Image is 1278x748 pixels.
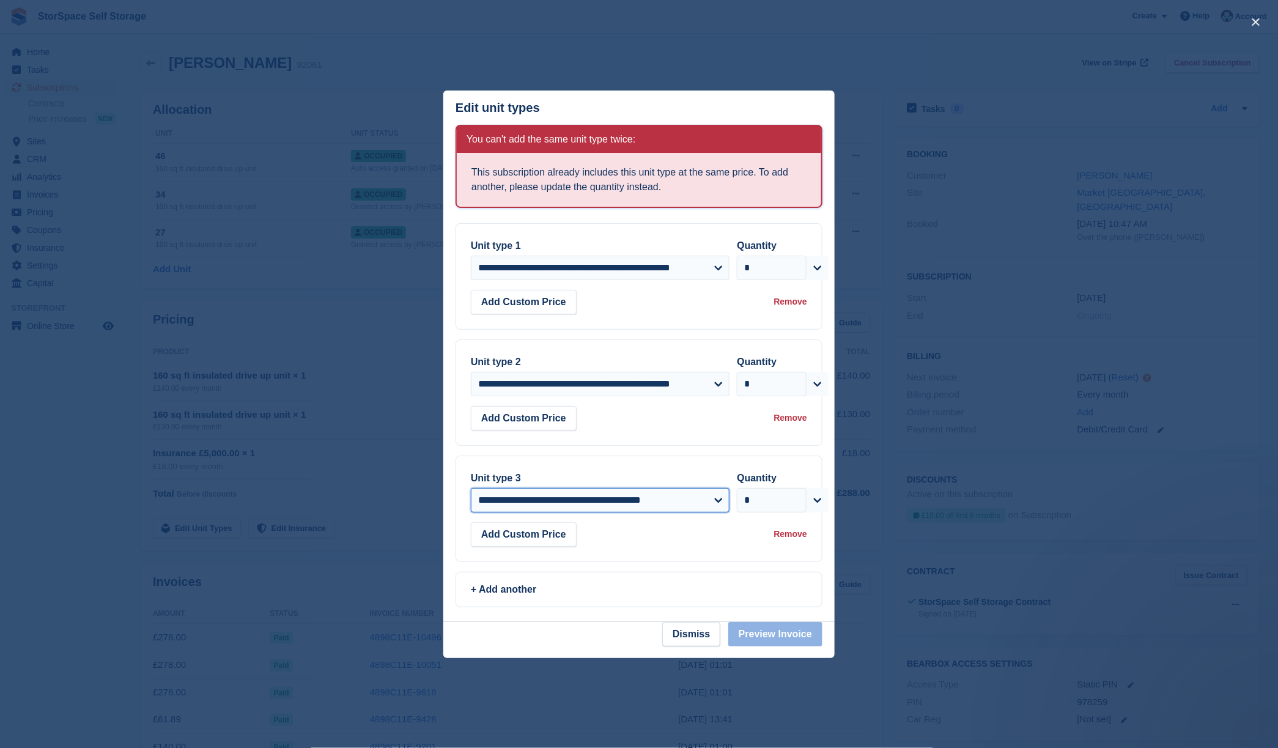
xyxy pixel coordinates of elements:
button: Dismiss [662,622,720,646]
a: + Add another [456,572,822,607]
div: Remove [774,295,807,308]
label: Unit type 2 [471,357,521,367]
button: Preview Invoice [728,622,822,646]
button: close [1246,12,1266,32]
label: Unit type 3 [471,473,521,483]
label: Quantity [737,473,777,483]
button: Add Custom Price [471,406,577,431]
label: Quantity [737,357,777,367]
div: Remove [774,528,807,541]
button: Add Custom Price [471,290,577,314]
label: Quantity [737,240,777,251]
li: This subscription already includes this unit type at the same price. To add another, please updat... [471,165,807,194]
div: Remove [774,412,807,424]
p: Edit unit types [456,101,540,115]
label: Unit type 1 [471,240,521,251]
button: Add Custom Price [471,522,577,547]
h2: You can't add the same unit type twice: [467,133,635,146]
div: + Add another [471,582,807,597]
